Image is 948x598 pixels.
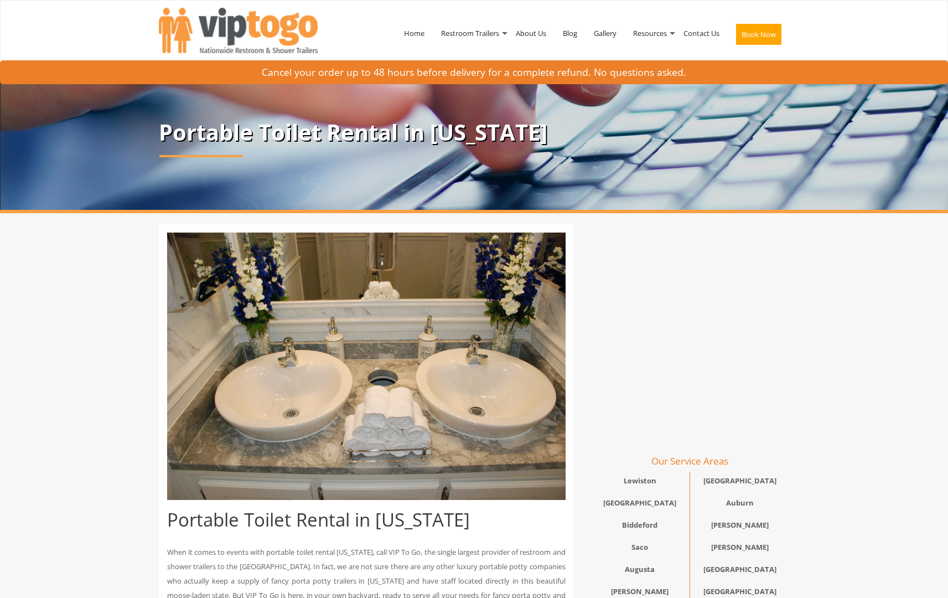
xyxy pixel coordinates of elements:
[625,4,675,62] a: Resources
[555,4,586,62] a: Blog
[690,560,790,582] div: [GEOGRAPHIC_DATA]
[167,510,566,530] h1: Portable Toilet Rental in [US_STATE]
[590,560,690,582] div: Augusta
[590,456,790,467] h4: Our Service Areas
[690,516,790,538] div: [PERSON_NAME]
[690,538,790,560] div: [PERSON_NAME]
[590,516,690,538] div: Biddeford
[159,120,790,145] p: Portable Toilet Rental in [US_STATE]
[736,24,781,45] button: Book Now
[507,4,555,62] a: About Us
[167,233,566,500] img: With portable toilet rental Maine can keep skiers warm, swimmers cool and every clean and refreshed.
[590,538,690,560] div: Saco
[690,494,790,516] div: Auburn
[675,4,728,62] a: Contact Us
[433,4,507,62] a: Restroom Trailers
[728,4,790,69] a: Book Now
[396,4,433,62] a: Home
[159,8,318,53] img: VIPTOGO
[590,472,690,494] div: Lewiston
[590,494,690,516] div: [GEOGRAPHIC_DATA]
[690,472,790,494] div: [GEOGRAPHIC_DATA]
[586,4,625,62] a: Gallery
